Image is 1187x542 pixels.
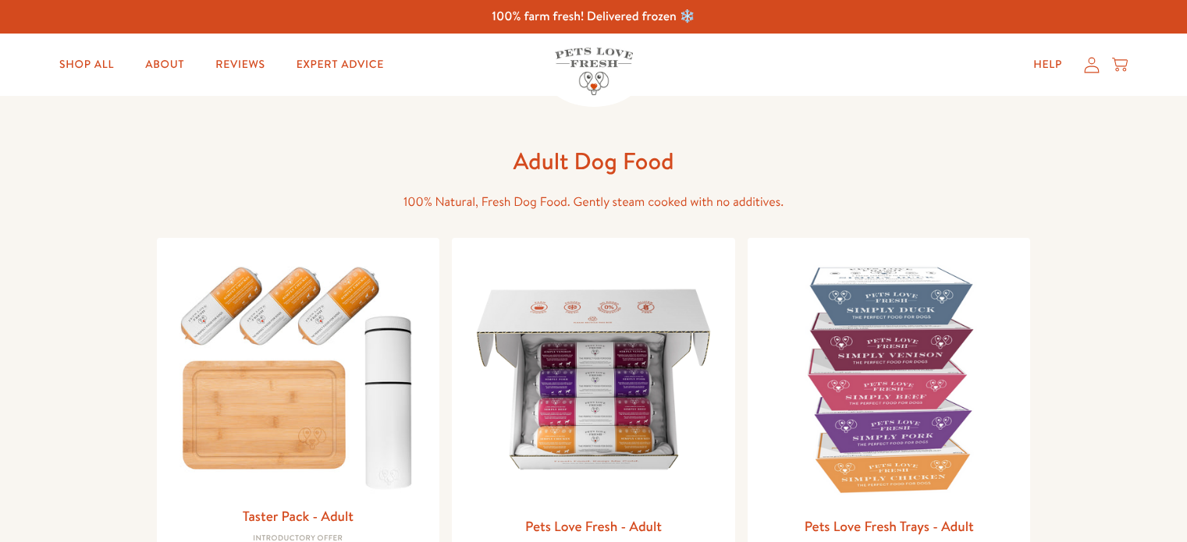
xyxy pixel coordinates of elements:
img: Pets Love Fresh [555,48,633,95]
span: 100% Natural, Fresh Dog Food. Gently steam cooked with no additives. [403,193,784,211]
img: Taster Pack - Adult [169,250,428,498]
a: Pets Love Fresh Trays - Adult [805,516,974,536]
a: About [133,49,197,80]
img: Pets Love Fresh - Adult [464,250,723,508]
a: Taster Pack - Adult [243,506,354,526]
a: Help [1021,49,1075,80]
h1: Adult Dog Food [344,146,844,176]
img: Pets Love Fresh Trays - Adult [760,250,1018,508]
a: Expert Advice [284,49,396,80]
a: Shop All [47,49,126,80]
a: Pets Love Fresh - Adult [525,516,662,536]
a: Reviews [203,49,277,80]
